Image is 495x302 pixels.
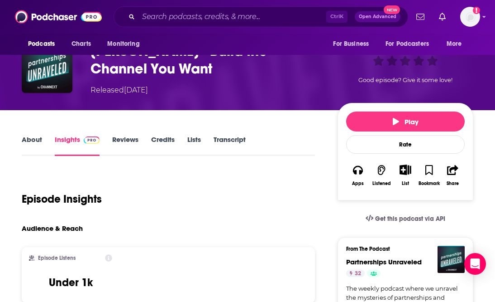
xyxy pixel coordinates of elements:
[346,246,457,252] h3: From The Podcast
[380,35,442,53] button: open menu
[333,38,369,50] span: For Business
[346,159,370,192] button: Apps
[355,11,400,22] button: Open AdvancedNew
[151,135,175,156] a: Credits
[138,10,326,24] input: Search podcasts, credits, & more...
[327,35,380,53] button: open menu
[384,5,400,14] span: New
[447,38,462,50] span: More
[370,159,393,192] button: Listened
[326,11,347,23] span: Ctrl K
[413,9,428,24] a: Show notifications dropdown
[28,38,55,50] span: Podcasts
[460,7,480,27] span: Logged in as AlkaNara
[22,192,102,206] h1: Episode Insights
[372,181,391,186] div: Listened
[112,135,138,156] a: Reviews
[346,135,465,154] div: Rate
[22,224,83,233] h3: Audience & Reach
[90,85,148,96] div: Released [DATE]
[101,35,151,53] button: open menu
[71,38,91,50] span: Charts
[15,8,102,25] img: Podchaser - Follow, Share and Rate Podcasts
[49,276,93,289] h3: Under 1k
[355,269,361,278] span: 32
[22,35,67,53] button: open menu
[460,7,480,27] button: Show profile menu
[114,6,408,27] div: Search podcasts, credits, & more...
[396,165,414,175] button: Show More Button
[438,246,465,273] img: Partnerships Unraveled
[22,42,72,93] img: Michelle Hodges - Build the Channel You Want
[358,208,452,230] a: Get this podcast via API
[187,135,201,156] a: Lists
[393,117,419,126] span: Play
[352,181,364,186] div: Apps
[464,253,486,275] div: Open Intercom Messenger
[22,135,42,156] a: About
[84,136,100,144] img: Podchaser Pro
[435,9,449,24] a: Show notifications dropdown
[447,181,459,186] div: Share
[473,7,480,14] svg: Add a profile image
[346,270,365,277] a: 32
[440,35,473,53] button: open menu
[346,258,422,266] a: Partnerships Unraveled
[386,38,429,50] span: For Podcasters
[417,159,441,192] button: Bookmark
[358,77,452,83] span: Good episode? Give it some love!
[375,215,445,223] span: Get this podcast via API
[346,112,465,132] button: Play
[419,181,440,186] div: Bookmark
[90,42,323,78] h3: Michelle Hodges - Build the Channel You Want
[107,38,139,50] span: Monitoring
[66,35,96,53] a: Charts
[394,159,417,192] div: Show More ButtonList
[38,255,76,261] h2: Episode Listens
[214,135,246,156] a: Transcript
[460,7,480,27] img: User Profile
[441,159,465,192] button: Share
[402,180,409,186] div: List
[359,15,396,19] span: Open Advanced
[55,135,100,156] a: InsightsPodchaser Pro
